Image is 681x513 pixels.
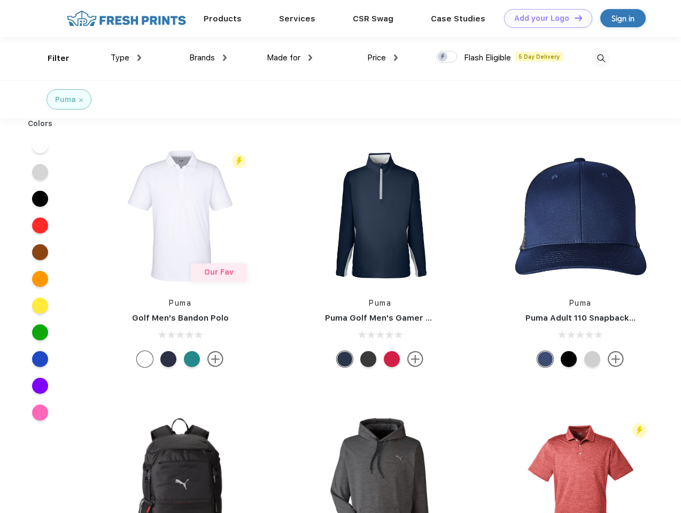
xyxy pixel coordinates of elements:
img: func=resize&h=266 [109,145,251,287]
img: flash_active_toggle.svg [632,423,647,438]
a: Puma [569,299,592,307]
div: Puma Black [360,351,376,367]
span: Price [367,53,386,63]
img: more.svg [407,351,423,367]
div: Bright White [137,351,153,367]
img: func=resize&h=266 [309,145,451,287]
span: Made for [267,53,300,63]
span: Type [111,53,129,63]
a: Puma [369,299,391,307]
span: Brands [189,53,215,63]
img: dropdown.png [308,55,312,61]
img: more.svg [608,351,624,367]
img: DT [575,15,582,21]
div: Sign in [612,12,634,25]
span: Flash Eligible [464,53,511,63]
a: Products [204,14,242,24]
div: Green Lagoon [184,351,200,367]
div: Puma [55,94,76,105]
img: desktop_search.svg [592,50,610,67]
img: func=resize&h=266 [509,145,652,287]
img: more.svg [207,351,223,367]
img: flash_active_toggle.svg [232,154,246,168]
div: Filter [48,52,69,65]
div: Navy Blazer [337,351,353,367]
a: Sign in [600,9,646,27]
div: Ski Patrol [384,351,400,367]
div: Peacoat Qut Shd [537,351,553,367]
div: Add your Logo [514,14,569,23]
div: Navy Blazer [160,351,176,367]
a: Puma Golf Men's Gamer Golf Quarter-Zip [325,313,494,323]
img: fo%20logo%202.webp [64,9,189,28]
span: Our Fav [204,268,234,276]
a: Services [279,14,315,24]
img: dropdown.png [223,55,227,61]
a: Puma [169,299,191,307]
div: Pma Blk Pma Blk [561,351,577,367]
span: 5 Day Delivery [515,52,563,61]
a: Golf Men's Bandon Polo [132,313,229,323]
img: dropdown.png [394,55,398,61]
a: CSR Swag [353,14,393,24]
img: filter_cancel.svg [79,98,83,102]
div: Quarry Brt Whit [584,351,600,367]
div: Colors [20,118,61,129]
img: dropdown.png [137,55,141,61]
